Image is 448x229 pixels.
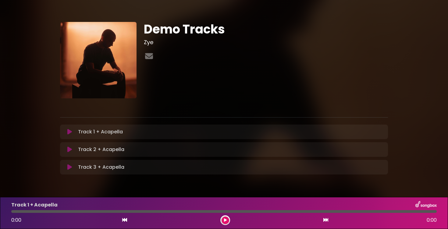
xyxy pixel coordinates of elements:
h1: Demo Tracks [144,22,388,37]
p: Track 2 + Acapella [78,146,124,153]
img: Bn8mVWv8TeaNniz5AX1O [60,22,137,98]
p: Track 1 + Acapella [78,128,123,136]
h3: Zye [144,39,388,46]
p: Track 3 + Acapella [78,164,124,171]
